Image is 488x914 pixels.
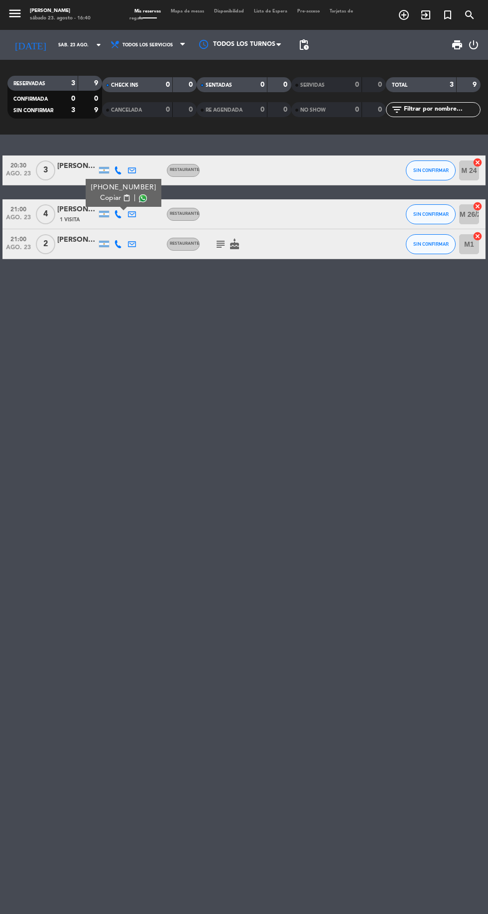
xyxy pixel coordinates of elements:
span: SERVIDAS [300,83,325,88]
strong: 0 [283,106,289,113]
span: RESTAURANTE [170,212,199,216]
strong: 0 [355,106,359,113]
div: [PERSON_NAME] [57,160,97,172]
button: SIN CONFIRMAR [406,234,456,254]
strong: 3 [71,107,75,114]
i: cancel [473,157,483,167]
strong: 9 [473,81,479,88]
button: Copiarcontent_paste [100,193,130,203]
span: 21:00 [6,233,31,244]
i: [DATE] [7,35,53,55]
span: RE AGENDADA [206,108,243,113]
strong: 0 [283,81,289,88]
span: Mis reservas [129,9,166,13]
input: Filtrar por nombre... [403,104,480,115]
span: NO SHOW [300,108,326,113]
strong: 0 [189,81,195,88]
i: cake [229,238,241,250]
span: CONFIRMADA [13,97,48,102]
span: Pre-acceso [292,9,325,13]
span: Lista de Espera [249,9,292,13]
div: [PERSON_NAME] [57,204,97,215]
i: power_settings_new [468,39,480,51]
strong: 9 [94,107,100,114]
span: | [133,193,135,203]
strong: 0 [260,106,264,113]
strong: 0 [378,81,384,88]
strong: 0 [166,106,170,113]
div: sábado 23. agosto - 16:40 [30,15,91,22]
i: filter_list [391,104,403,116]
button: SIN CONFIRMAR [406,204,456,224]
span: 3 [36,160,55,180]
strong: 3 [71,80,75,87]
span: ago. 23 [6,244,31,256]
button: SIN CONFIRMAR [406,160,456,180]
strong: 0 [166,81,170,88]
strong: 3 [450,81,454,88]
i: exit_to_app [420,9,432,21]
span: 20:30 [6,159,31,170]
span: SIN CONFIRMAR [413,211,449,217]
span: CHECK INS [111,83,138,88]
div: [PHONE_NUMBER] [91,182,156,193]
span: TOTAL [392,83,407,88]
span: ago. 23 [6,214,31,226]
span: Disponibilidad [209,9,249,13]
span: print [451,39,463,51]
strong: 0 [94,95,100,102]
span: RESERVADAS [13,81,45,86]
button: menu [7,6,22,23]
span: 4 [36,204,55,224]
strong: 9 [94,80,100,87]
div: LOG OUT [467,30,481,60]
span: SIN CONFIRMAR [413,167,449,173]
span: SIN CONFIRMAR [13,108,53,113]
span: 21:00 [6,203,31,214]
span: SIN CONFIRMAR [413,241,449,247]
strong: 0 [189,106,195,113]
div: [PERSON_NAME] [30,7,91,15]
strong: 0 [71,95,75,102]
strong: 0 [355,81,359,88]
span: RESTAURANTE [170,242,199,246]
span: SENTADAS [206,83,232,88]
span: CANCELADA [111,108,142,113]
i: turned_in_not [442,9,454,21]
i: search [464,9,476,21]
i: add_circle_outline [398,9,410,21]
span: content_paste [122,194,130,202]
strong: 0 [378,106,384,113]
span: pending_actions [298,39,310,51]
span: ago. 23 [6,170,31,182]
span: Copiar [100,193,121,203]
i: menu [7,6,22,21]
strong: 0 [260,81,264,88]
div: [PERSON_NAME] [57,234,97,246]
span: RESTAURANTE [170,168,199,172]
i: subject [215,238,227,250]
span: Mapa de mesas [166,9,209,13]
span: 2 [36,234,55,254]
i: cancel [473,201,483,211]
span: 1 Visita [60,216,80,224]
i: arrow_drop_down [93,39,105,51]
i: cancel [473,231,483,241]
span: Todos los servicios [122,42,173,48]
